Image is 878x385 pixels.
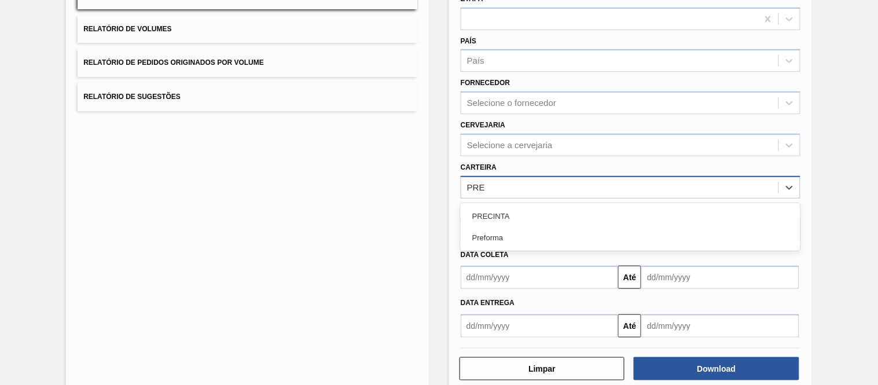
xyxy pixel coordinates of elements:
[461,79,510,87] label: Fornecedor
[467,56,484,66] div: País
[78,83,417,111] button: Relatório de Sugestões
[641,266,799,289] input: dd/mm/yyyy
[467,98,556,108] div: Selecione o fornecedor
[634,357,799,380] button: Download
[461,163,497,171] label: Carteira
[460,357,624,380] button: Limpar
[618,314,641,338] button: Até
[78,15,417,43] button: Relatório de Volumes
[461,227,800,248] div: Preforma
[461,37,476,45] label: País
[83,93,181,101] span: Relatório de Sugestões
[83,25,171,33] span: Relatório de Volumes
[641,314,799,338] input: dd/mm/yyyy
[461,266,618,289] input: dd/mm/yyyy
[461,251,509,259] span: Data coleta
[461,121,505,129] label: Cervejaria
[78,49,417,77] button: Relatório de Pedidos Originados por Volume
[618,266,641,289] button: Até
[83,58,264,67] span: Relatório de Pedidos Originados por Volume
[467,140,553,150] div: Selecione a cervejaria
[461,299,515,307] span: Data Entrega
[461,314,618,338] input: dd/mm/yyyy
[461,206,800,227] div: PRECINTA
